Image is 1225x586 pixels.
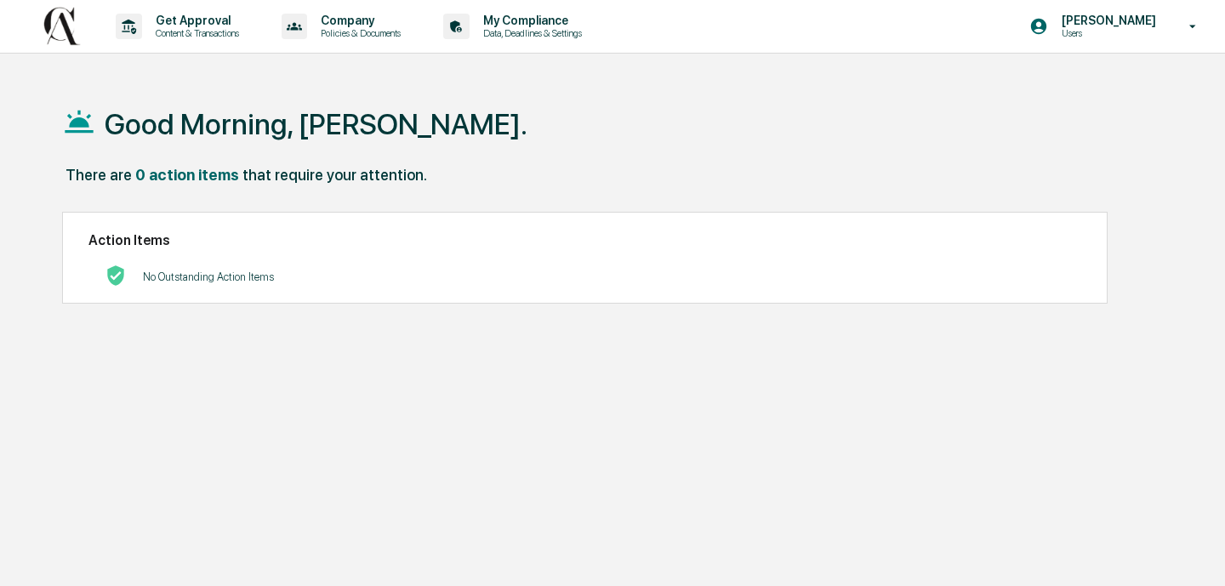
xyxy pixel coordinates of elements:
p: Content & Transactions [142,27,248,39]
div: There are [66,166,132,184]
p: Company [307,14,409,27]
img: No Actions logo [105,265,126,286]
h1: Good Morning, [PERSON_NAME]. [105,107,527,141]
p: [PERSON_NAME] [1048,14,1165,27]
div: that require your attention. [242,166,427,184]
img: logo [41,7,82,45]
p: Data, Deadlines & Settings [470,27,590,39]
h2: Action Items [88,232,1080,248]
p: Policies & Documents [307,27,409,39]
div: 0 action items [135,166,239,184]
p: Users [1048,27,1165,39]
p: My Compliance [470,14,590,27]
p: Get Approval [142,14,248,27]
p: No Outstanding Action Items [143,270,274,283]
